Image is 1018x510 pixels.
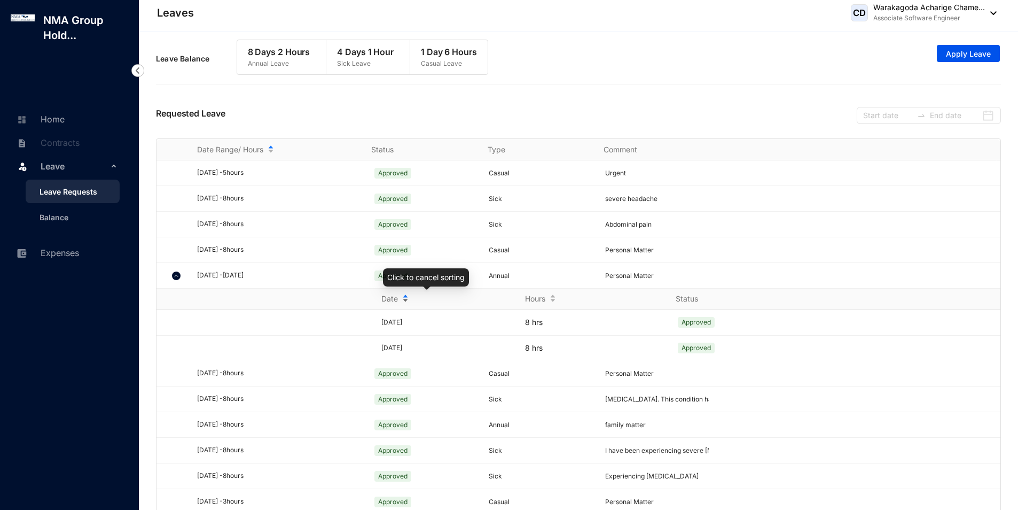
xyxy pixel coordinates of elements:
img: dropdown-black.8e83cc76930a90b1a4fdb6d089b7bf3a.svg [985,11,997,15]
div: [DATE] [381,343,472,353]
div: [DATE] - 8 hours [197,471,359,481]
div: [DATE] - 3 hours [197,497,359,507]
img: contract-unselected.99e2b2107c0a7dd48938.svg [17,138,27,148]
img: leave.99b8a76c7fa76a53782d.svg [17,161,28,172]
div: [DATE] - 8 hours [197,394,359,404]
button: Apply Leave [937,45,1000,62]
th: Status [358,139,474,160]
span: family matter [605,421,646,429]
span: Approved [374,219,411,230]
p: Casual [489,168,592,179]
span: Approved [374,497,411,507]
a: Balance [31,213,68,222]
div: Click to cancel sorting [383,268,469,287]
p: Casual [489,368,592,379]
span: Personal Matter [605,498,654,506]
span: Approved [374,394,411,405]
p: Annual [489,420,592,430]
span: Leave [41,156,108,177]
li: Home [9,107,126,130]
p: 8 Days 2 Hours [248,45,310,58]
span: Date [381,293,398,304]
span: to [917,111,926,120]
span: swap-right [917,111,926,120]
input: Start date [863,110,913,121]
a: Home [14,114,65,125]
span: Urgent [605,169,626,177]
div: [DATE] [381,318,472,328]
span: Approved [374,271,411,281]
li: Expenses [9,241,126,264]
th: Comment [591,139,707,160]
p: Leaves [157,5,194,20]
a: Expenses [14,248,79,258]
p: Sick [489,219,592,230]
img: home-unselected.a29eae3204392db15eaf.svg [17,115,27,125]
th: Status [622,289,791,310]
p: NMA Group Hold... [35,13,139,43]
span: Personal Matter [605,272,654,280]
p: Warakagoda Acharige Chame... [873,2,985,13]
div: [DATE] - 8 hours [197,420,359,430]
span: severe headache [605,195,657,203]
div: [DATE] - 8 hours [197,368,359,378]
p: Sick Leave [337,58,394,69]
img: nav-icon-left.19a07721e4dec06a274f6d07517f07b7.svg [131,64,144,77]
p: Casual Leave [421,58,477,69]
div: [DATE] - 8 hours [197,445,359,455]
th: Type [475,139,591,160]
div: [DATE] - 8 hours [197,245,359,255]
span: Approved [374,245,411,256]
p: Leave Balance [156,53,237,64]
p: Sick [489,471,592,482]
p: Associate Software Engineer [873,13,985,24]
span: Approved [374,368,411,379]
p: Annual Leave [248,58,310,69]
th: Hours [472,289,622,310]
span: Approved [374,420,411,430]
span: Approved [678,317,715,328]
p: 1 Day 6 Hours [421,45,477,58]
input: End date [930,110,980,121]
p: Sick [489,194,592,204]
div: [DATE] - 8 hours [197,194,359,204]
p: 4 Days 1 Hour [337,45,394,58]
span: Approved [678,343,715,353]
p: Casual [489,497,592,507]
img: chevron-up.7bf581b91cc254489fb0ad772ee5044c.svg [172,272,181,280]
span: Experiencing [MEDICAL_DATA] [605,472,699,480]
img: expense-unselected.2edcf0507c847f3e9e96.svg [17,249,27,258]
span: Approved [374,194,411,204]
p: 8 hrs [525,343,622,353]
span: CD [853,9,866,18]
p: Annual [489,271,592,281]
p: Requested Leave [156,107,225,124]
span: Personal Matter [605,246,654,254]
span: Approved [374,445,411,456]
img: log [11,14,35,21]
p: 8 hrs [525,317,622,328]
span: Abdominal pain [605,220,652,228]
span: Apply Leave [946,49,991,59]
span: Hours [525,293,545,304]
p: Casual [489,245,592,256]
div: [DATE] - 8 hours [197,219,359,229]
p: Sick [489,445,592,456]
span: Date Range/ Hours [197,144,263,155]
span: Approved [374,471,411,482]
a: Leave Requests [31,187,97,196]
a: Contracts [14,137,80,148]
span: Approved [374,168,411,179]
div: [DATE] - 5 hours [197,168,359,178]
div: [DATE] - [DATE] [197,271,359,281]
li: Contracts [9,130,126,154]
span: Personal Matter [605,369,654,377]
p: Sick [489,394,592,405]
